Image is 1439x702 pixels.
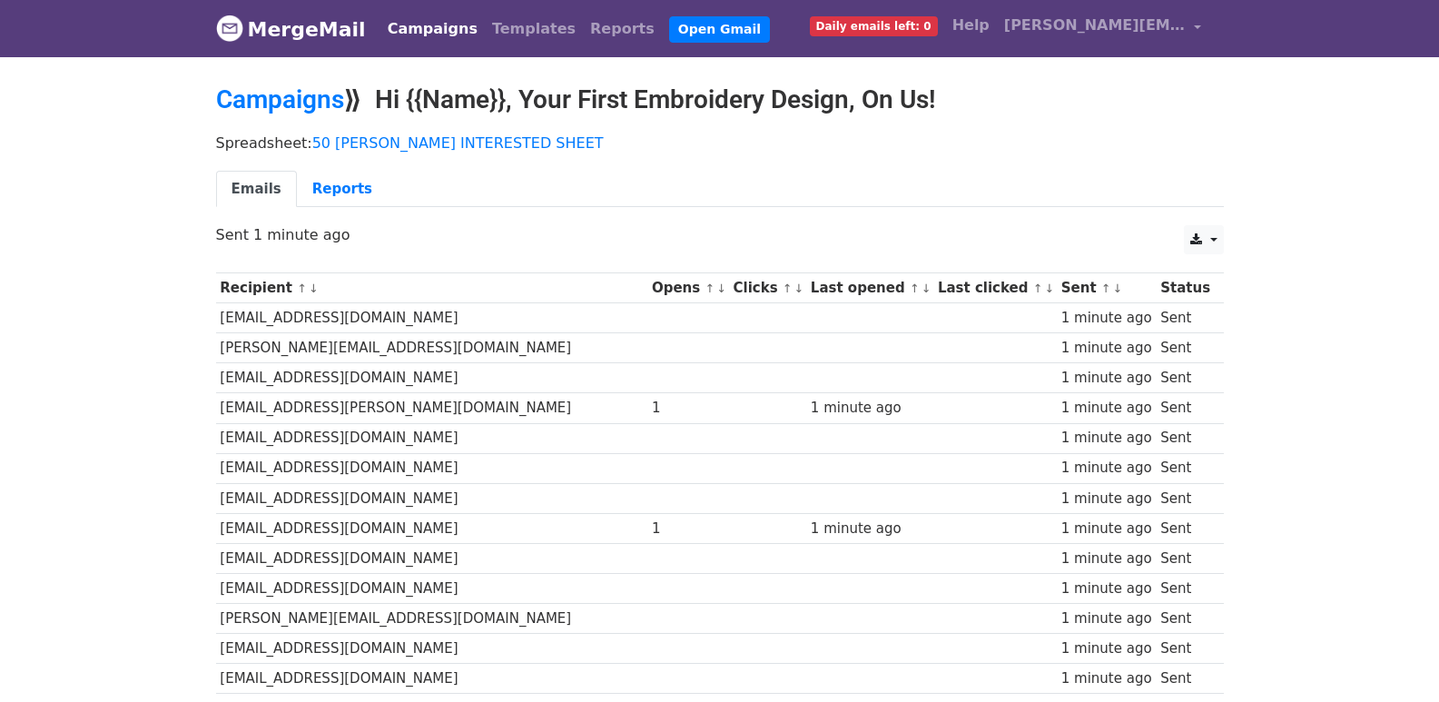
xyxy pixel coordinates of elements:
[1061,578,1152,599] div: 1 minute ago
[1156,574,1214,604] td: Sent
[1156,333,1214,363] td: Sent
[583,11,662,47] a: Reports
[309,282,319,295] a: ↓
[216,543,648,573] td: [EMAIL_ADDRESS][DOMAIN_NAME]
[1061,458,1152,479] div: 1 minute ago
[1156,393,1214,423] td: Sent
[794,282,804,295] a: ↓
[1156,453,1214,483] td: Sent
[1156,273,1214,303] th: Status
[1057,273,1156,303] th: Sent
[216,393,648,423] td: [EMAIL_ADDRESS][PERSON_NAME][DOMAIN_NAME]
[297,171,388,208] a: Reports
[216,604,648,634] td: [PERSON_NAME][EMAIL_ADDRESS][DOMAIN_NAME]
[216,273,648,303] th: Recipient
[647,273,729,303] th: Opens
[1061,428,1152,449] div: 1 minute ago
[1101,282,1111,295] a: ↑
[216,225,1224,244] p: Sent 1 minute ago
[1113,282,1123,295] a: ↓
[216,363,648,393] td: [EMAIL_ADDRESS][DOMAIN_NAME]
[783,282,793,295] a: ↑
[811,519,929,539] div: 1 minute ago
[1156,483,1214,513] td: Sent
[1156,634,1214,664] td: Sent
[997,7,1209,50] a: [PERSON_NAME][EMAIL_ADDRESS][DOMAIN_NAME]
[803,7,945,44] a: Daily emails left: 0
[1156,423,1214,453] td: Sent
[485,11,583,47] a: Templates
[1061,338,1152,359] div: 1 minute ago
[1061,308,1152,329] div: 1 minute ago
[1061,668,1152,689] div: 1 minute ago
[1061,549,1152,569] div: 1 minute ago
[1156,664,1214,694] td: Sent
[652,398,724,419] div: 1
[216,664,648,694] td: [EMAIL_ADDRESS][DOMAIN_NAME]
[216,483,648,513] td: [EMAIL_ADDRESS][DOMAIN_NAME]
[716,282,726,295] a: ↓
[1061,608,1152,629] div: 1 minute ago
[216,634,648,664] td: [EMAIL_ADDRESS][DOMAIN_NAME]
[216,303,648,333] td: [EMAIL_ADDRESS][DOMAIN_NAME]
[729,273,806,303] th: Clicks
[1033,282,1043,295] a: ↑
[1156,363,1214,393] td: Sent
[380,11,485,47] a: Campaigns
[1061,519,1152,539] div: 1 minute ago
[1061,398,1152,419] div: 1 minute ago
[669,16,770,43] a: Open Gmail
[1156,543,1214,573] td: Sent
[216,574,648,604] td: [EMAIL_ADDRESS][DOMAIN_NAME]
[945,7,997,44] a: Help
[933,273,1057,303] th: Last clicked
[216,15,243,42] img: MergeMail logo
[1061,489,1152,509] div: 1 minute ago
[1044,282,1054,295] a: ↓
[910,282,920,295] a: ↑
[1156,303,1214,333] td: Sent
[216,133,1224,153] p: Spreadsheet:
[1156,604,1214,634] td: Sent
[216,513,648,543] td: [EMAIL_ADDRESS][DOMAIN_NAME]
[705,282,715,295] a: ↑
[1004,15,1186,36] span: [PERSON_NAME][EMAIL_ADDRESS][DOMAIN_NAME]
[297,282,307,295] a: ↑
[216,333,648,363] td: [PERSON_NAME][EMAIL_ADDRESS][DOMAIN_NAME]
[216,10,366,48] a: MergeMail
[811,398,929,419] div: 1 minute ago
[216,84,1224,115] h2: ⟫ Hi {{Name}}, Your First Embroidery Design, On Us!
[1156,513,1214,543] td: Sent
[922,282,931,295] a: ↓
[216,453,648,483] td: [EMAIL_ADDRESS][DOMAIN_NAME]
[810,16,938,36] span: Daily emails left: 0
[652,519,724,539] div: 1
[216,171,297,208] a: Emails
[1061,638,1152,659] div: 1 minute ago
[806,273,933,303] th: Last opened
[216,84,344,114] a: Campaigns
[1061,368,1152,389] div: 1 minute ago
[312,134,604,152] a: 50 [PERSON_NAME] INTERESTED SHEET
[216,423,648,453] td: [EMAIL_ADDRESS][DOMAIN_NAME]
